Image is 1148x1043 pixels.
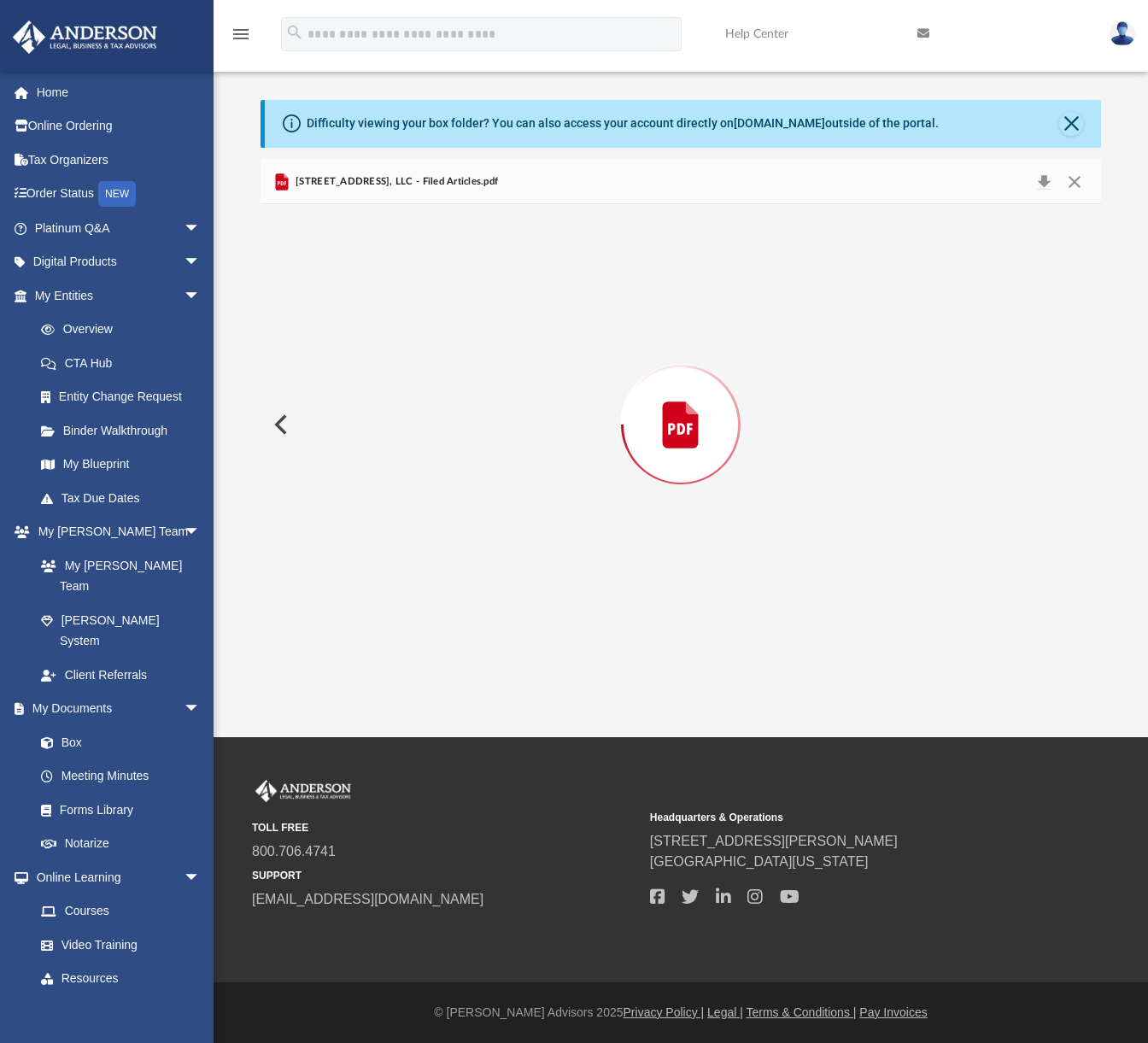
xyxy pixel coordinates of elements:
small: Headquarters & Operations [650,810,1036,825]
a: menu [231,32,251,44]
a: Digital Productsarrow_drop_down [12,245,226,279]
a: Platinum Q&Aarrow_drop_down [12,211,226,245]
a: [STREET_ADDRESS][PERSON_NAME] [650,834,898,848]
a: Legal | [707,1005,743,1019]
button: Close [1059,112,1083,136]
a: Overview [24,313,226,347]
a: Client Referrals [24,658,218,692]
a: My [PERSON_NAME] Team [24,548,209,603]
a: 800.706.4741 [252,844,336,858]
button: Close [1059,170,1090,194]
a: [GEOGRAPHIC_DATA][US_STATE] [650,854,869,869]
span: arrow_drop_down [184,211,218,246]
a: My Blueprint [24,448,218,482]
a: Forms Library [24,793,209,827]
small: TOLL FREE [252,820,638,835]
a: Resources [24,962,218,996]
small: SUPPORT [252,868,638,883]
a: [PERSON_NAME] System [24,603,218,658]
button: Download [1028,170,1059,194]
a: Order StatusNEW [12,177,226,212]
a: My [PERSON_NAME] Teamarrow_drop_down [12,515,218,549]
a: Entity Change Request [24,380,226,414]
img: Anderson Advisors Platinum Portal [8,21,162,54]
a: Pay Invoices [859,1005,927,1019]
a: Binder Walkthrough [24,413,226,448]
a: Online Learningarrow_drop_down [12,860,218,894]
i: search [285,23,304,42]
a: Terms & Conditions | [747,1005,857,1019]
a: [DOMAIN_NAME] [734,116,825,130]
a: Tax Organizers [12,143,226,177]
div: © [PERSON_NAME] Advisors 2025 [214,1004,1148,1022]
a: Courses [24,894,218,929]
a: Meeting Minutes [24,759,218,794]
span: [STREET_ADDRESS], LLC - Filed Articles.pdf [292,174,498,190]
a: Privacy Policy | [624,1005,705,1019]
div: NEW [98,181,136,207]
a: Box [24,725,209,759]
a: Notarize [24,827,218,861]
a: Video Training [24,928,209,962]
a: Home [12,75,226,109]
a: My Entitiesarrow_drop_down [12,278,226,313]
span: arrow_drop_down [184,692,218,727]
a: [EMAIL_ADDRESS][DOMAIN_NAME] [252,892,483,906]
a: CTA Hub [24,346,226,380]
span: arrow_drop_down [184,245,218,280]
a: My Documentsarrow_drop_down [12,692,218,726]
button: Previous File [261,401,298,448]
img: Anderson Advisors Platinum Portal [252,780,354,802]
a: Online Ordering [12,109,226,144]
span: arrow_drop_down [184,860,218,895]
div: Difficulty viewing your box folder? You can also access your account directly on outside of the p... [307,114,939,132]
a: Tax Due Dates [24,481,226,515]
img: User Pic [1110,21,1135,46]
div: Preview [261,160,1102,646]
span: arrow_drop_down [184,515,218,550]
span: arrow_drop_down [184,278,218,313]
i: menu [231,24,251,44]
